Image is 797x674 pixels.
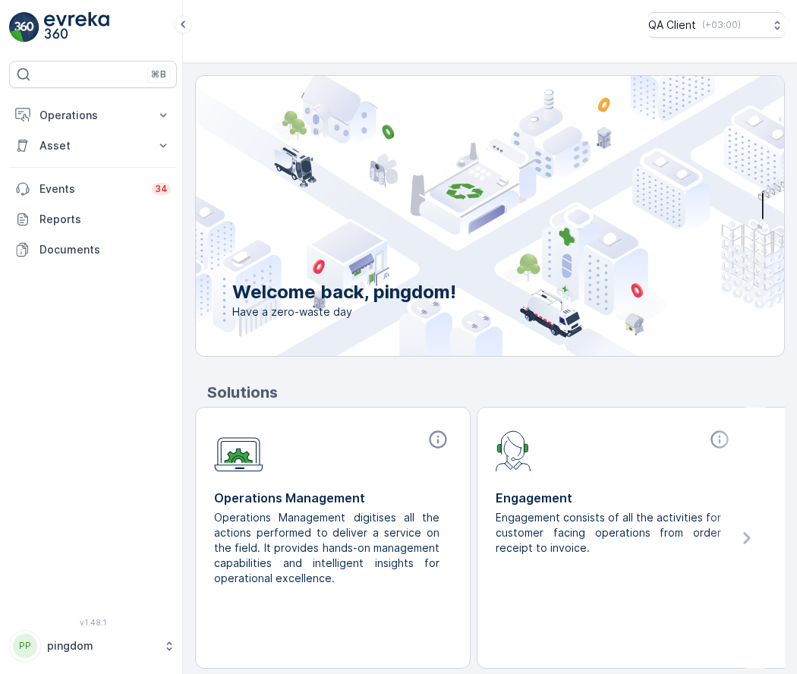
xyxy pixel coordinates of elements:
img: module-icon [214,429,263,472]
p: ⌘B [151,68,166,80]
p: pingdom [47,638,156,654]
p: Solutions [207,381,785,404]
p: ( +03:00 ) [702,19,741,31]
img: module-icon [496,429,531,471]
img: logo [9,12,39,43]
p: Operations Management digitises all the actions performed to deliver a service on the field. It p... [214,510,439,586]
p: Reports [39,212,171,227]
button: Operations [9,100,177,131]
img: logo_light-DOdMpM7g.png [44,12,109,43]
p: Operations [39,108,146,123]
p: Engagement consists of all the activities for customer facing operations from order receipt to in... [496,510,721,556]
span: Have a zero-waste day [232,304,456,320]
a: Reports [9,204,177,235]
p: Engagement [496,489,733,507]
p: QA Client [648,17,696,33]
img: city illustration [128,76,784,356]
a: Events34 [9,174,177,204]
p: 34 [155,183,168,195]
p: Events [39,181,143,197]
p: Documents [39,242,171,257]
p: Asset [39,138,146,153]
button: Asset [9,131,177,161]
div: PP [13,634,37,658]
a: Documents [9,235,177,265]
span: v 1.48.1 [9,618,177,627]
p: Welcome back, pingdom! [232,280,456,304]
button: QA Client(+03:00) [648,12,785,38]
button: PPpingdom [9,630,177,662]
p: Operations Management [214,489,452,507]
